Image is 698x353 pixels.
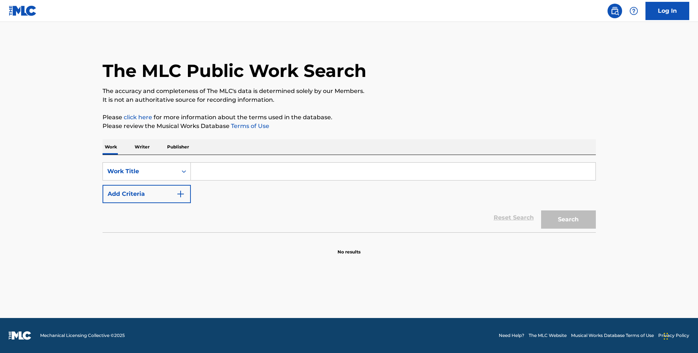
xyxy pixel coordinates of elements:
a: Need Help? [499,332,524,339]
a: click here [124,114,152,121]
form: Search Form [103,162,596,232]
p: Please for more information about the terms used in the database. [103,113,596,122]
p: Work [103,139,119,155]
a: Public Search [608,4,622,18]
a: Musical Works Database Terms of Use [571,332,654,339]
img: MLC Logo [9,5,37,16]
div: Help [626,4,641,18]
img: 9d2ae6d4665cec9f34b9.svg [176,190,185,198]
iframe: Chat Widget [662,318,698,353]
p: Publisher [165,139,191,155]
p: No results [338,240,360,255]
img: logo [9,331,31,340]
div: Work Title [107,167,173,176]
a: Privacy Policy [658,332,689,339]
p: It is not an authoritative source for recording information. [103,96,596,104]
div: Drag [664,325,668,347]
img: help [629,7,638,15]
h1: The MLC Public Work Search [103,60,366,82]
a: The MLC Website [529,332,567,339]
a: Log In [645,2,689,20]
img: search [610,7,619,15]
p: Please review the Musical Works Database [103,122,596,131]
p: Writer [132,139,152,155]
p: The accuracy and completeness of The MLC's data is determined solely by our Members. [103,87,596,96]
a: Terms of Use [230,123,269,129]
button: Add Criteria [103,185,191,203]
span: Mechanical Licensing Collective © 2025 [40,332,125,339]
